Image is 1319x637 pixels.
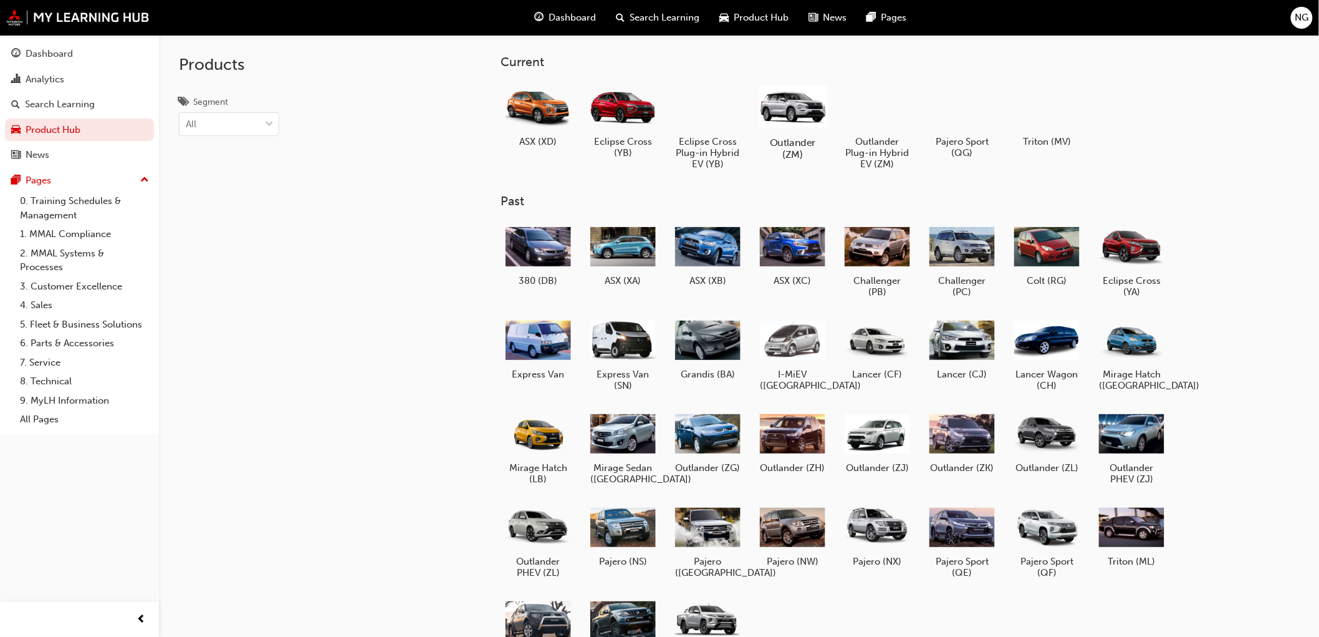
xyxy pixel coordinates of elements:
span: news-icon [11,150,21,161]
h5: Triton (ML) [1099,556,1164,567]
a: Outlander (ZM) [755,79,830,163]
a: All Pages [15,410,154,429]
a: Eclipse Cross (YB) [586,79,661,163]
span: car-icon [11,125,21,136]
h5: Outlander (ZL) [1014,462,1080,474]
a: ASX (XA) [586,219,661,291]
a: 9. MyLH Information [15,391,154,411]
a: 8. Technical [15,372,154,391]
h5: Express Van (SN) [590,369,656,391]
div: Pages [26,173,51,188]
h5: ASX (XC) [760,275,825,286]
h5: Grandis (BA) [675,369,741,380]
a: 2. MMAL Systems & Processes [15,244,154,277]
span: car-icon [719,10,729,26]
h5: Lancer (CJ) [929,369,995,380]
button: Pages [5,169,154,192]
a: Analytics [5,68,154,91]
a: Outlander (ZJ) [840,406,915,479]
h5: Eclipse Cross Plug-in Hybrid EV (YB) [675,136,741,170]
span: search-icon [616,10,625,26]
a: car-iconProduct Hub [709,5,799,31]
a: Mirage Hatch ([GEOGRAPHIC_DATA]) [1095,313,1169,396]
h3: Current [501,55,1209,69]
a: I-MiEV ([GEOGRAPHIC_DATA]) [755,313,830,396]
a: Pajero (NS) [586,500,661,572]
a: search-iconSearch Learning [606,5,709,31]
span: News [823,11,847,25]
a: ASX (XC) [755,219,830,291]
a: pages-iconPages [856,5,916,31]
span: Pages [881,11,906,25]
a: Mirage Hatch (LB) [501,406,576,490]
a: Lancer Wagon (CH) [1010,313,1085,396]
span: up-icon [140,172,149,188]
h5: Express Van [506,369,571,380]
div: Segment [193,96,228,109]
span: Search Learning [630,11,699,25]
a: Search Learning [5,93,154,116]
span: news-icon [808,10,818,26]
h5: Outlander Plug-in Hybrid EV (ZM) [845,136,910,170]
div: News [26,148,49,162]
a: Eclipse Cross (YA) [1095,219,1169,303]
h5: Lancer Wagon (CH) [1014,369,1080,391]
span: tags-icon [179,97,188,109]
a: Lancer (CJ) [925,313,1000,385]
a: Pajero ([GEOGRAPHIC_DATA]) [671,500,746,583]
a: mmal [6,9,150,26]
h5: Outlander (ZG) [675,462,741,474]
a: Pajero Sport (QF) [1010,500,1085,583]
h2: Products [179,55,279,75]
a: Dashboard [5,42,154,66]
a: Challenger (PB) [840,219,915,303]
h5: Outlander PHEV (ZL) [506,556,571,578]
span: guage-icon [534,10,544,26]
h5: Outlander (ZM) [758,137,827,160]
h5: ASX (XA) [590,275,656,286]
h5: Pajero Sport (QE) [929,556,995,578]
a: Triton (MV) [1010,79,1085,152]
a: Product Hub [5,119,154,142]
a: Outlander (ZK) [925,406,1000,479]
h5: ASX (XB) [675,275,741,286]
a: Mirage Sedan ([GEOGRAPHIC_DATA]) [586,406,661,490]
a: 0. Training Schedules & Management [15,192,154,225]
h5: I-MiEV ([GEOGRAPHIC_DATA]) [760,369,825,391]
a: Challenger (PC) [925,219,1000,303]
h5: Challenger (PC) [929,275,995,298]
button: DashboardAnalyticsSearch LearningProduct HubNews [5,40,154,169]
div: Dashboard [26,47,73,61]
span: down-icon [265,117,274,133]
h5: Outlander (ZJ) [845,462,910,474]
h5: Outlander (ZH) [760,462,825,474]
h5: Pajero (NW) [760,556,825,567]
a: 380 (DB) [501,219,576,291]
a: Outlander (ZH) [755,406,830,479]
div: All [186,117,196,132]
h5: Outlander PHEV (ZJ) [1099,462,1164,485]
a: Pajero (NW) [755,500,830,572]
h5: Triton (MV) [1014,136,1080,147]
h5: Eclipse Cross (YA) [1099,275,1164,298]
a: Outlander PHEV (ZL) [501,500,576,583]
a: 4. Sales [15,296,154,315]
h5: ASX (XD) [506,136,571,147]
a: 1. MMAL Compliance [15,225,154,244]
a: Eclipse Cross Plug-in Hybrid EV (YB) [671,79,746,174]
h5: Eclipse Cross (YB) [590,136,656,158]
span: pages-icon [11,175,21,187]
h5: Pajero (NX) [845,556,910,567]
h5: Pajero (NS) [590,556,656,567]
h5: Outlander (ZK) [929,462,995,474]
h5: 380 (DB) [506,275,571,286]
h5: Pajero Sport (QG) [929,136,995,158]
span: chart-icon [11,74,21,85]
a: News [5,143,154,167]
h5: Mirage Hatch ([GEOGRAPHIC_DATA]) [1099,369,1164,391]
a: Outlander PHEV (ZJ) [1095,406,1169,490]
span: search-icon [11,99,20,110]
h3: Past [501,194,1209,208]
div: Search Learning [25,97,95,112]
a: ASX (XB) [671,219,746,291]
